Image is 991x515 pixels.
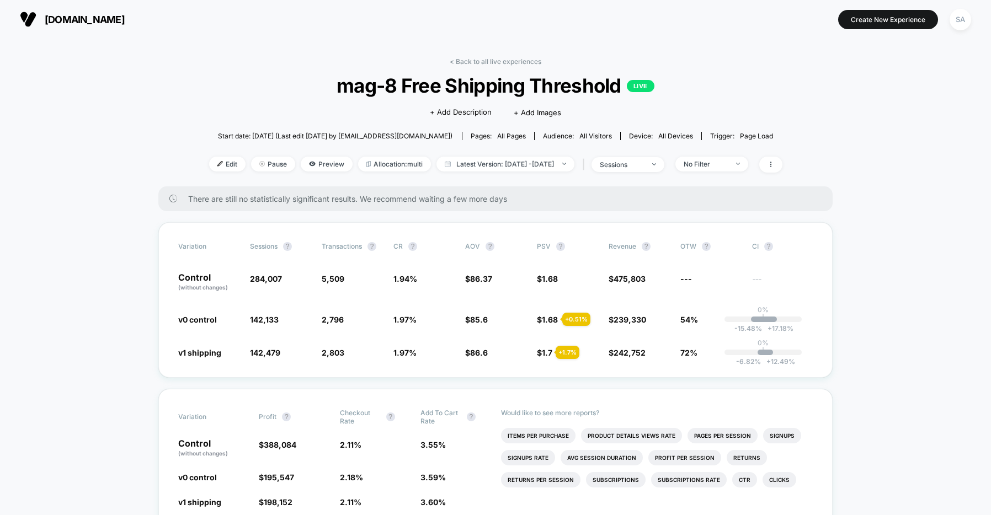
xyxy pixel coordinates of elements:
[651,472,727,487] li: Subscriptions Rate
[340,409,381,425] span: Checkout Rate
[642,242,651,251] button: ?
[758,305,769,314] p: 0%
[45,14,125,25] span: [DOMAIN_NAME]
[764,242,773,251] button: ?
[17,10,128,28] button: [DOMAIN_NAME]
[322,242,362,250] span: Transactions
[322,348,344,357] span: 2,803
[627,80,654,92] p: LIVE
[393,348,417,357] span: 1.97 %
[542,274,558,283] span: 1.68
[250,242,278,250] span: Sessions
[178,473,217,482] span: v0 control
[470,348,488,357] span: 86.6
[259,412,276,421] span: Profit
[579,132,612,140] span: All Visitors
[420,440,446,449] span: 3.55 %
[542,348,552,357] span: 1.7
[259,440,296,449] span: $
[217,161,223,167] img: edit
[752,276,813,292] span: ---
[652,163,656,165] img: end
[609,348,646,357] span: $
[465,242,480,250] span: AOV
[762,314,764,322] p: |
[562,313,590,326] div: + 0.51 %
[340,497,361,507] span: 2.11 %
[758,339,769,347] p: 0%
[445,161,451,167] img: calendar
[658,132,693,140] span: all devices
[340,440,361,449] span: 2.11 %
[762,347,764,355] p: |
[465,274,492,283] span: $
[264,497,292,507] span: 198,152
[322,315,344,324] span: 2,796
[470,315,488,324] span: 85.6
[259,497,292,507] span: $
[702,242,711,251] button: ?
[710,132,773,140] div: Trigger:
[501,450,555,465] li: Signups Rate
[543,132,612,140] div: Audience:
[358,157,431,171] span: Allocation: multi
[838,10,938,29] button: Create New Experience
[501,409,813,417] p: Would like to see more reports?
[950,9,971,30] div: SA
[465,348,488,357] span: $
[680,274,692,283] span: ---
[282,412,291,421] button: ?
[178,348,221,357] span: v1 shipping
[20,11,36,28] img: Visually logo
[732,472,757,487] li: Ctr
[393,242,403,250] span: CR
[497,132,526,140] span: all pages
[761,357,795,366] span: 12.49 %
[542,315,558,324] span: 1.68
[470,274,492,283] span: 86.37
[763,472,796,487] li: Clicks
[178,439,248,458] p: Control
[736,357,761,366] span: -6.82 %
[768,324,772,332] span: +
[562,163,566,165] img: end
[340,473,363,482] span: 2.18 %
[684,160,728,168] div: No Filter
[648,450,721,465] li: Profit Per Session
[680,348,697,357] span: 72%
[259,161,265,167] img: end
[436,157,574,171] span: Latest Version: [DATE] - [DATE]
[580,157,592,173] span: |
[614,315,646,324] span: 239,330
[586,472,646,487] li: Subscriptions
[537,274,558,283] span: $
[740,132,773,140] span: Page Load
[556,242,565,251] button: ?
[620,132,701,140] span: Device:
[581,428,682,443] li: Product Details Views Rate
[178,273,239,292] p: Control
[209,157,246,171] span: Edit
[178,315,217,324] span: v0 control
[537,315,558,324] span: $
[688,428,758,443] li: Pages Per Session
[178,284,228,291] span: (without changes)
[393,315,417,324] span: 1.97 %
[393,274,417,283] span: 1.94 %
[218,132,452,140] span: Start date: [DATE] (Last edit [DATE] by [EMAIL_ADDRESS][DOMAIN_NAME])
[450,57,541,66] a: < Back to all live experiences
[501,428,576,443] li: Items Per Purchase
[251,157,295,171] span: Pause
[609,315,646,324] span: $
[600,160,644,169] div: sessions
[766,357,771,366] span: +
[680,242,741,251] span: OTW
[471,132,526,140] div: Pages:
[609,242,636,250] span: Revenue
[736,163,740,165] img: end
[386,412,395,421] button: ?
[762,324,793,332] span: 17.18 %
[556,346,579,359] div: + 1.7 %
[430,107,492,118] span: + Add Description
[264,473,294,482] span: 195,547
